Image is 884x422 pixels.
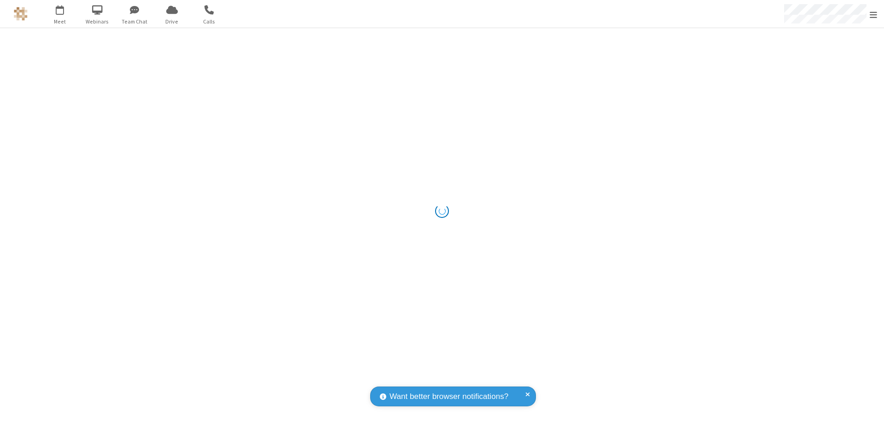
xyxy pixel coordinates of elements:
[155,18,189,26] span: Drive
[14,7,28,21] img: QA Selenium DO NOT DELETE OR CHANGE
[390,391,508,403] span: Want better browser notifications?
[117,18,152,26] span: Team Chat
[43,18,77,26] span: Meet
[192,18,227,26] span: Calls
[80,18,115,26] span: Webinars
